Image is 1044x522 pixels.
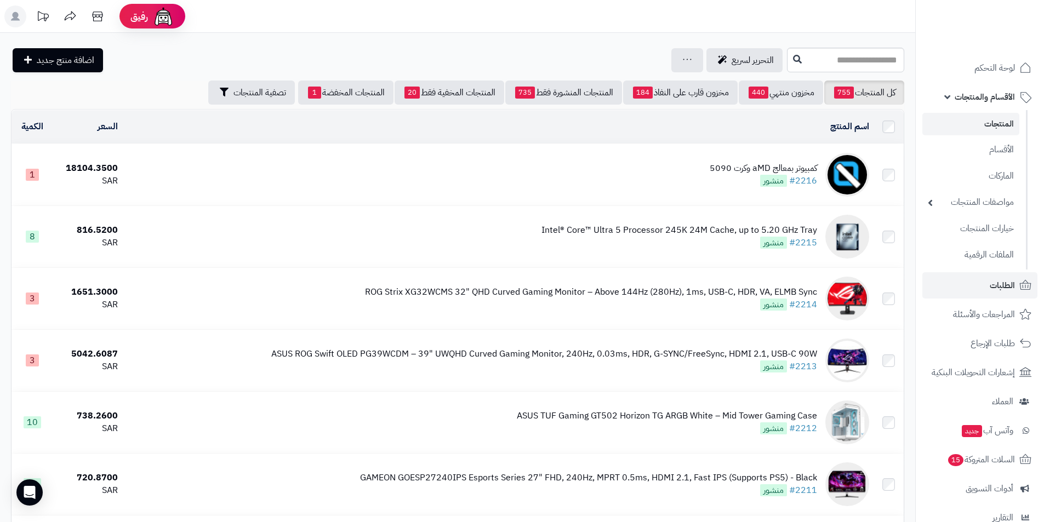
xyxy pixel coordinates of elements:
span: 8 [26,231,39,243]
a: المنتجات المنشورة فقط735 [505,81,622,105]
a: السعر [98,120,118,133]
a: خيارات المنتجات [922,217,1019,240]
span: 755 [834,87,854,99]
a: لوحة التحكم [922,55,1037,81]
span: 735 [515,87,535,99]
div: 816.5200 [58,224,118,237]
div: 738.2600 [58,410,118,422]
div: 5042.6087 [58,348,118,360]
span: 15 [948,454,963,466]
span: 440 [749,87,768,99]
span: 1 [26,169,39,181]
span: أدوات التسويق [966,481,1013,496]
span: جديد [962,425,982,437]
span: الأقسام والمنتجات [955,89,1015,105]
span: لوحة التحكم [974,60,1015,76]
a: المنتجات المخفضة1 [298,81,393,105]
a: المنتجات [922,113,1019,135]
span: منشور [760,237,787,249]
span: التحرير لسريع [732,54,774,67]
span: وآتس آب [961,423,1013,438]
a: اضافة منتج جديد [13,48,103,72]
img: كمبيوتر بمعالج aMD وكرت 5090 [825,153,869,197]
span: 20 [404,87,420,99]
a: الطلبات [922,272,1037,299]
a: التحرير لسريع [706,48,783,72]
span: 14 [24,478,41,490]
a: كل المنتجات755 [824,81,904,105]
img: ai-face.png [152,5,174,27]
span: العملاء [992,394,1013,409]
span: طلبات الإرجاع [971,336,1015,351]
a: تحديثات المنصة [29,5,56,30]
span: منشور [760,175,787,187]
a: وآتس آبجديد [922,417,1037,444]
a: المنتجات المخفية فقط20 [395,81,504,105]
img: ASUS TUF Gaming GT502 Horizon TG ARGB White – Mid Tower Gaming Case [825,400,869,444]
span: الطلبات [990,278,1015,293]
a: الملفات الرقمية [922,243,1019,267]
a: #2214 [789,298,817,311]
span: 3 [26,354,39,366]
span: رفيق [130,10,148,23]
div: 720.8700 [58,472,118,484]
span: منشور [760,360,787,372]
a: أدوات التسويق [922,475,1037,502]
span: المراجعات والأسئلة [953,307,1015,322]
a: اسم المنتج [830,120,869,133]
div: Open Intercom Messenger [16,479,43,506]
div: ASUS ROG Swift OLED PG39WCDM – 39" UWQHD Curved Gaming Monitor, 240Hz, 0.03ms, HDR, G-SYNC/FreeSy... [271,348,817,360]
span: 10 [24,416,41,428]
div: SAR [58,422,118,435]
a: #2212 [789,422,817,435]
span: 184 [633,87,653,99]
div: SAR [58,484,118,497]
img: ASUS ROG Swift OLED PG39WCDM – 39" UWQHD Curved Gaming Monitor, 240Hz, 0.03ms, HDR, G-SYNC/FreeSy... [825,339,869,382]
a: المراجعات والأسئلة [922,301,1037,328]
span: اضافة منتج جديد [37,54,94,67]
a: الماركات [922,164,1019,188]
div: 1651.3000 [58,286,118,299]
span: منشور [760,484,787,496]
a: #2213 [789,360,817,373]
span: تصفية المنتجات [233,86,286,99]
div: Intel® Core™ Ultra 5 Processor 245K 24M Cache, up to 5.20 GHz Tray [541,224,817,237]
div: 18104.3500 [58,162,118,175]
a: الأقسام [922,138,1019,162]
a: مخزون قارب على النفاذ184 [623,81,738,105]
div: SAR [58,175,118,187]
span: منشور [760,299,787,311]
button: تصفية المنتجات [208,81,295,105]
div: ASUS TUF Gaming GT502 Horizon TG ARGB White – Mid Tower Gaming Case [517,410,817,422]
img: ROG Strix XG32WCMS 32" QHD Curved Gaming Monitor – Above 144Hz (280Hz), 1ms, USB-C, HDR, VA, ELMB... [825,277,869,320]
a: إشعارات التحويلات البنكية [922,359,1037,386]
a: مواصفات المنتجات [922,191,1019,214]
a: #2211 [789,484,817,497]
div: GAMEON GOESP27240IPS Esports Series 27" FHD, 240Hz, MPRT 0.5ms, HDMI 2.1, Fast IPS (Supports PS5)... [360,472,817,484]
span: 1 [308,87,321,99]
a: مخزون منتهي440 [739,81,823,105]
img: Intel® Core™ Ultra 5 Processor 245K 24M Cache, up to 5.20 GHz Tray [825,215,869,259]
span: إشعارات التحويلات البنكية [932,365,1015,380]
span: منشور [760,422,787,434]
a: الكمية [21,120,43,133]
a: العملاء [922,388,1037,415]
div: ROG Strix XG32WCMS 32" QHD Curved Gaming Monitor – Above 144Hz (280Hz), 1ms, USB-C, HDR, VA, ELMB... [365,286,817,299]
a: طلبات الإرجاع [922,330,1037,357]
div: SAR [58,299,118,311]
span: 3 [26,292,39,305]
div: SAR [58,237,118,249]
div: كمبيوتر بمعالج aMD وكرت 5090 [710,162,817,175]
a: #2216 [789,174,817,187]
div: SAR [58,360,118,373]
a: السلات المتروكة15 [922,446,1037,473]
img: logo-2.png [969,8,1034,31]
span: السلات المتروكة [947,452,1015,467]
a: #2215 [789,236,817,249]
img: GAMEON GOESP27240IPS Esports Series 27" FHD, 240Hz, MPRT 0.5ms, HDMI 2.1, Fast IPS (Supports PS5)... [825,462,869,506]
